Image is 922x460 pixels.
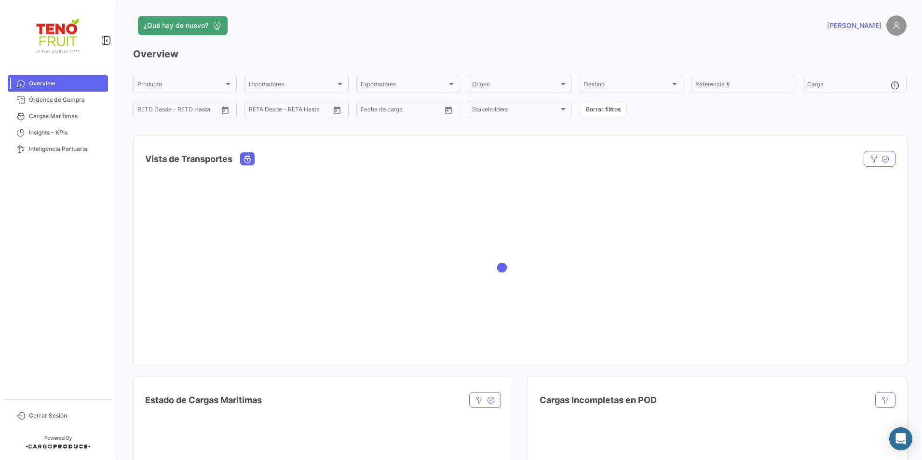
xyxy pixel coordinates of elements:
[29,128,104,137] span: Insights - KPIs
[29,112,104,121] span: Cargas Marítimas
[137,82,224,89] span: Producto
[441,103,456,117] button: Open calendar
[361,108,378,114] input: Desde
[138,16,228,35] button: ¿Qué hay de nuevo?
[241,153,254,165] button: Ocean
[29,145,104,153] span: Inteligencia Portuaria
[29,411,104,420] span: Cerrar Sesión
[218,103,232,117] button: Open calendar
[8,141,108,157] a: Inteligencia Portuaria
[472,108,558,114] span: Stakeholders
[29,95,104,104] span: Órdenes de Compra
[8,124,108,141] a: Insights - KPIs
[361,82,447,89] span: Exportadores
[889,427,912,450] div: Abrir Intercom Messenger
[886,15,907,36] img: placeholder-user.png
[249,82,335,89] span: Importadores
[472,82,558,89] span: Origen
[144,21,208,30] span: ¿Qué hay de nuevo?
[8,108,108,124] a: Cargas Marítimas
[540,393,657,407] h4: Cargas Incompletas en POD
[330,103,344,117] button: Open calendar
[8,92,108,108] a: Órdenes de Compra
[162,108,200,114] input: Hasta
[8,75,108,92] a: Overview
[145,152,232,166] h4: Vista de Transportes
[249,108,266,114] input: Desde
[584,82,670,89] span: Destino
[29,79,104,88] span: Overview
[385,108,423,114] input: Hasta
[827,21,881,30] span: [PERSON_NAME]
[580,101,627,117] button: Borrar filtros
[137,108,155,114] input: Desde
[133,47,907,61] h3: Overview
[273,108,312,114] input: Hasta
[34,12,82,60] img: 4e1e1659-7f63-4117-95b6-a7c145756f79.jpeg
[145,393,262,407] h4: Estado de Cargas Maritimas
